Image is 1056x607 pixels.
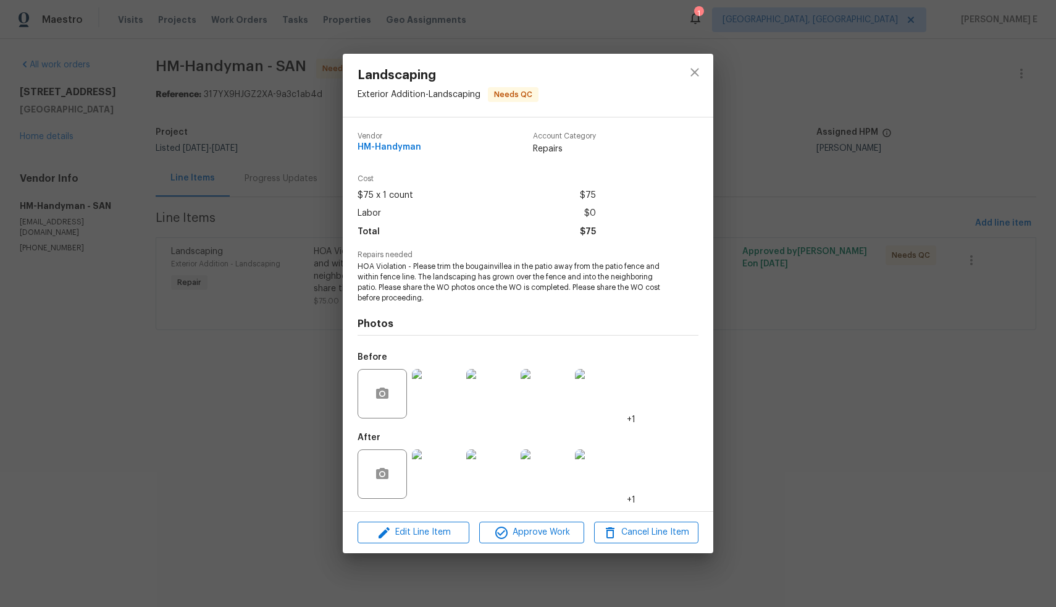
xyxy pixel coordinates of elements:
[580,187,596,205] span: $75
[694,7,703,20] div: 1
[358,187,413,205] span: $75 x 1 count
[584,205,596,223] span: $0
[680,57,710,87] button: close
[533,143,596,155] span: Repairs
[479,522,584,543] button: Approve Work
[358,318,698,330] h4: Photos
[580,223,596,241] span: $75
[533,132,596,140] span: Account Category
[358,90,480,99] span: Exterior Addition - Landscaping
[483,525,580,540] span: Approve Work
[358,522,469,543] button: Edit Line Item
[358,433,380,442] h5: After
[361,525,466,540] span: Edit Line Item
[598,525,695,540] span: Cancel Line Item
[358,143,421,152] span: HM-Handyman
[358,353,387,362] h5: Before
[358,251,698,259] span: Repairs needed
[358,69,538,82] span: Landscaping
[358,175,596,183] span: Cost
[594,522,698,543] button: Cancel Line Item
[358,132,421,140] span: Vendor
[358,223,380,241] span: Total
[358,205,381,223] span: Labor
[627,494,635,506] span: +1
[627,414,635,426] span: +1
[489,88,537,101] span: Needs QC
[358,261,664,303] span: HOA Violation - Please trim the bougainvillea in the patio away from the patio fence and within f...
